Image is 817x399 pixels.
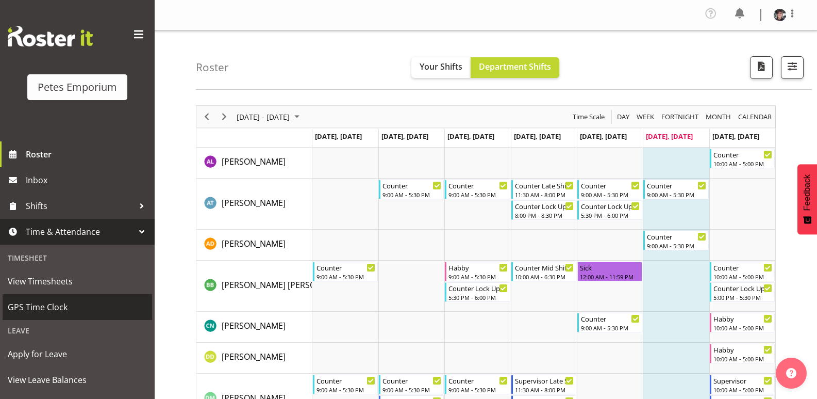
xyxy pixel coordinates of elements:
div: Alex-Micheal Taniwha"s event - Counter Lock Up Begin From Thursday, September 4, 2025 at 8:00:00 ... [511,200,576,220]
div: 9:00 AM - 5:30 PM [581,190,640,199]
div: Counter Mid Shift [515,262,574,273]
div: 9:00 AM - 5:30 PM [581,324,640,332]
a: Apply for Leave [3,341,152,367]
span: Apply for Leave [8,346,147,362]
span: View Leave Balances [8,372,147,388]
a: [PERSON_NAME] [222,237,286,250]
div: Counter [713,149,772,159]
div: Danielle Donselaar"s event - Habby Begin From Sunday, September 7, 2025 at 10:00:00 AM GMT+12:00 ... [710,344,775,363]
div: Supervisor [713,375,772,386]
div: Beena Beena"s event - Habby Begin From Wednesday, September 3, 2025 at 9:00:00 AM GMT+12:00 Ends ... [445,262,510,281]
div: 12:00 AM - 11:59 PM [580,273,640,281]
div: David McAuley"s event - Supervisor Late Shift Begin From Thursday, September 4, 2025 at 11:30:00 ... [511,375,576,394]
div: Habby [448,262,507,273]
div: 9:00 AM - 5:30 PM [448,190,507,199]
div: Christine Neville"s event - Counter Begin From Friday, September 5, 2025 at 9:00:00 AM GMT+12:00 ... [577,313,642,332]
a: [PERSON_NAME] [222,320,286,332]
div: Counter Late Shift [515,180,574,190]
div: 9:00 AM - 5:30 PM [647,190,706,199]
div: Beena Beena"s event - Counter Begin From Monday, September 1, 2025 at 9:00:00 AM GMT+12:00 Ends A... [313,262,378,281]
div: Counter [647,231,706,242]
span: [PERSON_NAME] [222,351,286,362]
div: Beena Beena"s event - Sick Begin From Friday, September 5, 2025 at 12:00:00 AM GMT+12:00 Ends At ... [577,262,642,281]
div: Alex-Micheal Taniwha"s event - Counter Begin From Friday, September 5, 2025 at 9:00:00 AM GMT+12:... [577,180,642,199]
div: 10:00 AM - 5:00 PM [713,355,772,363]
button: Your Shifts [411,57,471,78]
div: Counter [316,262,375,273]
a: [PERSON_NAME] [222,155,286,168]
span: Day [616,110,630,123]
span: Feedback [803,174,812,211]
div: David McAuley"s event - Counter Begin From Monday, September 1, 2025 at 9:00:00 AM GMT+12:00 Ends... [313,375,378,394]
div: 10:00 AM - 5:00 PM [713,273,772,281]
img: help-xxl-2.png [786,368,796,378]
div: 9:00 AM - 5:30 PM [316,386,375,394]
div: Counter [647,180,706,190]
div: Beena Beena"s event - Counter Lock Up Begin From Wednesday, September 3, 2025 at 5:30:00 PM GMT+1... [445,282,510,302]
div: 11:30 AM - 8:00 PM [515,386,574,394]
span: [PERSON_NAME] [222,197,286,209]
div: Counter [713,262,772,273]
button: Department Shifts [471,57,559,78]
div: 11:30 AM - 8:00 PM [515,190,574,199]
a: View Timesheets [3,268,152,294]
span: Inbox [26,172,149,188]
div: Abigail Lane"s event - Counter Begin From Sunday, September 7, 2025 at 10:00:00 AM GMT+12:00 Ends... [710,149,775,168]
a: GPS Time Clock [3,294,152,320]
div: Counter [448,375,507,386]
div: Alex-Micheal Taniwha"s event - Counter Lock Up Begin From Friday, September 5, 2025 at 5:30:00 PM... [577,200,642,220]
div: David McAuley"s event - Counter Begin From Tuesday, September 2, 2025 at 9:00:00 AM GMT+12:00 End... [379,375,444,394]
span: [DATE], [DATE] [514,132,561,141]
div: 9:00 AM - 5:30 PM [382,386,441,394]
span: [PERSON_NAME] [222,238,286,249]
div: Counter [316,375,375,386]
td: Christine Neville resource [196,312,312,343]
button: Timeline Month [704,110,733,123]
td: Amelia Denz resource [196,230,312,261]
div: Counter Lock Up [515,201,574,211]
div: Petes Emporium [38,79,117,95]
span: Your Shifts [420,61,462,72]
div: 9:00 AM - 5:30 PM [448,386,507,394]
span: calendar [737,110,773,123]
div: Alex-Micheal Taniwha"s event - Counter Begin From Saturday, September 6, 2025 at 9:00:00 AM GMT+1... [643,180,708,199]
div: Counter [448,180,507,190]
div: Counter [581,180,640,190]
span: GPS Time Clock [8,299,147,315]
h4: Roster [196,61,229,73]
span: [DATE], [DATE] [580,132,627,141]
div: 10:00 AM - 6:30 PM [515,273,574,281]
span: [DATE], [DATE] [315,132,362,141]
div: 10:00 AM - 5:00 PM [713,386,772,394]
td: Abigail Lane resource [196,148,312,179]
div: Alex-Micheal Taniwha"s event - Counter Begin From Wednesday, September 3, 2025 at 9:00:00 AM GMT+... [445,180,510,199]
td: Beena Beena resource [196,261,312,312]
div: Habby [713,313,772,324]
button: Download a PDF of the roster according to the set date range. [750,56,773,79]
button: Next [218,110,231,123]
span: Week [636,110,655,123]
div: Supervisor Late Shift [515,375,574,386]
span: View Timesheets [8,274,147,289]
div: Counter Lock Up [448,283,507,293]
div: Beena Beena"s event - Counter Lock Up Begin From Sunday, September 7, 2025 at 5:00:00 PM GMT+12:0... [710,282,775,302]
div: 9:00 AM - 5:30 PM [647,242,706,250]
div: Amelia Denz"s event - Counter Begin From Saturday, September 6, 2025 at 9:00:00 AM GMT+12:00 Ends... [643,231,708,250]
span: Time Scale [572,110,606,123]
div: 9:00 AM - 5:30 PM [316,273,375,281]
div: Christine Neville"s event - Habby Begin From Sunday, September 7, 2025 at 10:00:00 AM GMT+12:00 E... [710,313,775,332]
button: Previous [200,110,214,123]
div: Counter [382,375,441,386]
span: Month [705,110,732,123]
span: [PERSON_NAME] [PERSON_NAME] [222,279,352,291]
div: Alex-Micheal Taniwha"s event - Counter Begin From Tuesday, September 2, 2025 at 9:00:00 AM GMT+12... [379,180,444,199]
span: [PERSON_NAME] [222,156,286,167]
div: Beena Beena"s event - Counter Begin From Sunday, September 7, 2025 at 10:00:00 AM GMT+12:00 Ends ... [710,262,775,281]
div: 5:00 PM - 5:30 PM [713,293,772,301]
span: Shifts [26,198,134,214]
div: Counter [382,180,441,190]
div: David McAuley"s event - Supervisor Begin From Sunday, September 7, 2025 at 10:00:00 AM GMT+12:00 ... [710,375,775,394]
span: [DATE], [DATE] [646,132,693,141]
span: Department Shifts [479,61,551,72]
div: Next [215,106,233,127]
